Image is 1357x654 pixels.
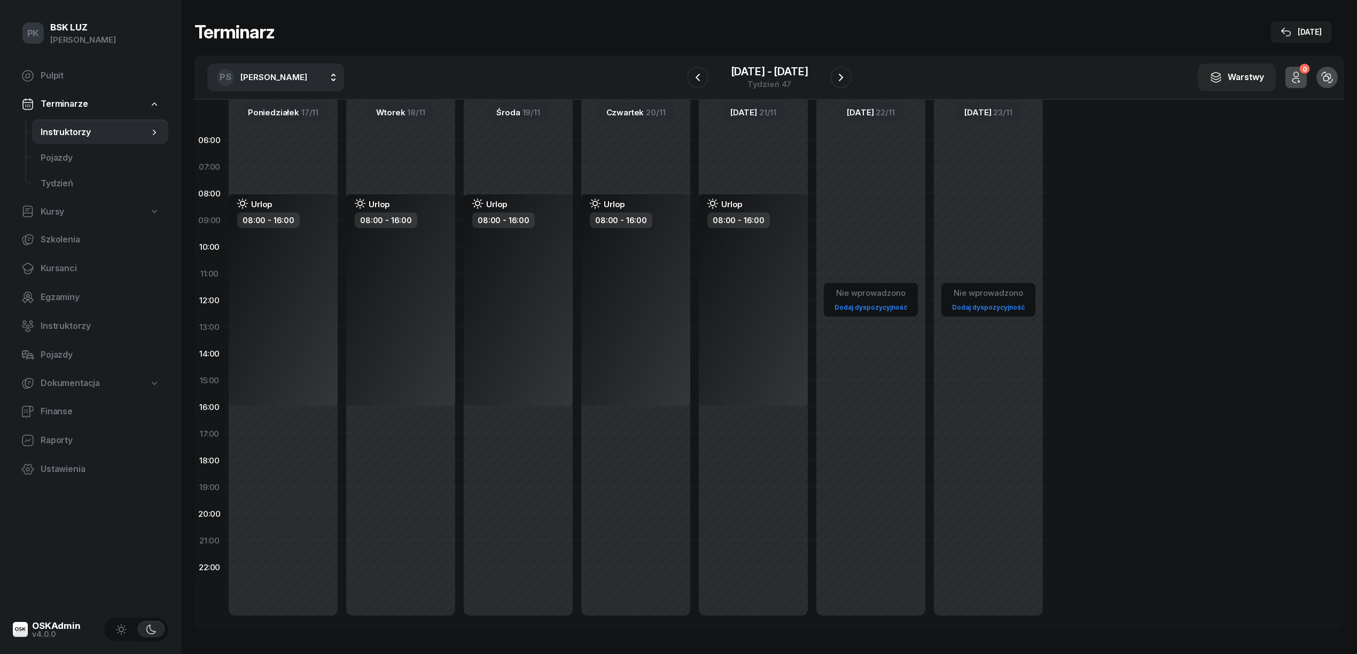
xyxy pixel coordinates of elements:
span: [DATE] [730,108,757,116]
a: Raporty [13,428,168,453]
div: 08:00 - 16:00 [237,212,300,228]
a: Instruktorzy [32,120,168,145]
span: Urlop [251,200,272,208]
button: PS[PERSON_NAME] [207,64,344,91]
h1: Terminarz [194,22,275,42]
div: Warstwy [1210,70,1264,84]
img: logo-xs@2x.png [13,622,28,637]
span: Czwartek [606,108,644,116]
span: Instruktorzy [41,125,149,139]
div: Tydzień 47 [731,80,808,88]
a: Instruktorzy [13,313,168,339]
div: 21:00 [194,527,224,554]
div: Nie wprowadzono [830,286,911,300]
span: [DATE] [847,108,874,116]
div: 0 [1299,64,1309,74]
span: Ustawienia [41,462,160,476]
span: Finanse [41,405,160,419]
div: [DATE] [DATE] [731,66,808,77]
span: [PERSON_NAME] [240,72,307,82]
span: Kursanci [41,262,160,275]
div: 13:00 [194,313,224,340]
span: [DATE] [964,108,991,116]
span: Urlop [369,200,390,208]
div: 08:00 - 16:00 [472,212,535,228]
span: 22/11 [876,108,894,116]
a: Ustawienia [13,456,168,482]
a: Kursy [13,200,168,224]
span: Instruktorzy [41,319,160,333]
div: 14:00 [194,340,224,367]
div: 16:00 [194,393,224,420]
a: Pulpit [13,63,168,89]
span: Dokumentacja [41,376,100,390]
div: [PERSON_NAME] [50,33,116,47]
span: 21/11 [759,108,776,116]
div: 08:00 - 16:00 [355,212,417,228]
span: Pojazdy [41,151,160,165]
div: 12:00 [194,287,224,313]
span: 17/11 [301,108,318,116]
span: Kursy [41,205,64,219]
div: [DATE] [1281,26,1322,38]
a: Egzaminy [13,285,168,310]
div: BSK LUZ [50,23,116,32]
span: Urlop [721,200,743,208]
div: 18:00 [194,447,224,474]
div: v4.0.0 [32,631,81,638]
span: Szkolenia [41,233,160,247]
span: Urlop [604,200,625,208]
a: Dodaj dyspozycyjność [948,301,1029,313]
span: Raporty [41,434,160,447]
span: Pojazdy [41,348,160,362]
a: Terminarze [13,92,168,116]
span: PK [27,29,40,38]
button: Warstwy [1198,64,1276,91]
span: - [767,66,772,77]
span: 19/11 [522,108,540,116]
a: Dodaj dyspozycyjność [830,301,911,313]
div: 08:00 [194,180,224,207]
button: 0 [1285,67,1307,88]
span: 18/11 [407,108,425,116]
div: 17:00 [194,420,224,447]
div: 07:00 [194,153,224,180]
div: 11:00 [194,260,224,287]
div: 08:00 - 16:00 [707,212,770,228]
button: Nie wprowadzonoDodaj dyspozycyjność [830,284,911,316]
span: 20/11 [646,108,665,116]
span: Tydzień [41,177,160,191]
button: Nie wprowadzonoDodaj dyspozycyjność [948,284,1029,316]
a: Szkolenia [13,227,168,253]
a: Kursanci [13,256,168,281]
div: 10:00 [194,233,224,260]
div: OSKAdmin [32,621,81,631]
span: Poniedziałek [248,108,299,116]
span: 23/11 [993,108,1012,116]
a: Dokumentacja [13,371,168,396]
div: 20:00 [194,500,224,527]
span: Środa [496,108,520,116]
div: Nie wprowadzono [948,286,1029,300]
div: 06:00 [194,127,224,153]
a: Tydzień [32,171,168,196]
a: Pojazdy [13,342,168,368]
div: 19:00 [194,474,224,500]
button: [DATE] [1271,21,1331,43]
a: Finanse [13,399,168,424]
a: Pojazdy [32,145,168,171]
span: Terminarze [41,97,88,111]
span: Pulpit [41,69,160,83]
span: Urlop [486,200,508,208]
span: PS [220,73,231,82]
div: 08:00 - 16:00 [590,212,652,228]
div: 09:00 [194,207,224,233]
div: 15:00 [194,367,224,393]
span: Wtorek [376,108,405,116]
span: Egzaminy [41,290,160,304]
div: 22:00 [194,554,224,580]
